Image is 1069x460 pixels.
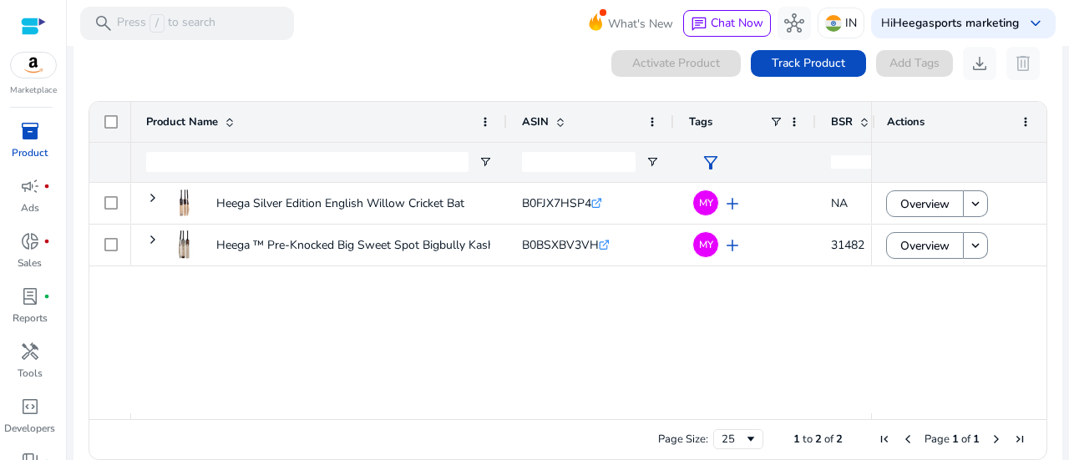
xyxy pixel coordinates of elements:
span: ASIN [522,114,549,129]
span: inventory_2 [20,121,40,141]
span: add [722,235,742,255]
img: 41CeIHzVYhL._SS100_.jpg [170,230,200,260]
span: add [722,194,742,214]
span: chat [691,16,707,33]
p: Hi [881,18,1019,29]
span: 1 [973,432,980,447]
p: Heega ™ Pre-Knocked Big Sweet Spot Bigbully Kashmir Willow Cricket... [216,228,599,262]
p: Marketplace [10,84,57,97]
span: to [803,432,813,447]
span: MY [699,240,713,250]
span: fiber_manual_record [43,183,50,190]
mat-icon: keyboard_arrow_down [968,196,983,211]
button: Track Product [751,50,866,77]
span: donut_small [20,231,40,251]
span: download [970,53,990,73]
span: fiber_manual_record [43,238,50,245]
span: search [94,13,114,33]
button: Open Filter Menu [646,155,659,169]
div: Page Size: [658,432,708,447]
div: 25 [722,432,744,447]
p: Developers [4,421,55,436]
span: 1 [793,432,800,447]
p: Heega Silver Edition English Willow Cricket Bat [216,186,464,220]
button: download [963,47,996,80]
p: Press to search [117,14,215,33]
span: 2 [836,432,843,447]
div: Previous Page [901,432,914,446]
span: BSR [831,114,853,129]
button: Overview [886,190,964,217]
span: keyboard_arrow_down [1026,13,1046,33]
p: Product [12,145,48,160]
span: campaign [20,176,40,196]
button: Overview [886,232,964,259]
span: NA [831,195,848,211]
p: Ads [21,200,39,215]
img: amazon.svg [11,53,56,78]
span: code_blocks [20,397,40,417]
span: Tags [689,114,712,129]
button: Open Filter Menu [479,155,492,169]
input: Product Name Filter Input [146,152,469,172]
mat-icon: keyboard_arrow_down [968,238,983,253]
div: Page Size [713,429,763,449]
span: 1 [952,432,959,447]
span: Page [925,432,950,447]
span: fiber_manual_record [43,293,50,300]
span: What's New [608,9,673,38]
span: hub [784,13,804,33]
img: 71XqPLNoZQL.jpg [170,188,200,218]
b: Heegasports marketing [893,15,1019,31]
span: B0FJX7HSP4 [522,195,591,211]
span: / [149,14,165,33]
input: ASIN Filter Input [522,152,636,172]
span: handyman [20,341,40,361]
button: chatChat Now [683,10,771,37]
span: 2 [815,432,822,447]
span: Track Product [772,54,845,72]
span: Product Name [146,114,218,129]
p: Tools [18,366,43,381]
button: hub [778,7,811,40]
p: Sales [18,255,42,270]
span: of [824,432,833,447]
span: filter_alt [701,153,721,173]
span: lab_profile [20,286,40,306]
div: Next Page [990,432,1003,446]
span: B0BSXBV3VH [522,237,599,253]
p: Reports [13,311,48,326]
span: MY [699,198,713,208]
img: in.svg [825,15,842,32]
div: Last Page [1013,432,1026,446]
span: Actions [887,114,925,129]
p: IN [845,8,857,38]
span: of [961,432,970,447]
div: First Page [878,432,891,446]
span: Overview [900,187,950,221]
span: 31482 [831,237,864,253]
span: Chat Now [711,15,763,31]
span: Overview [900,229,950,263]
